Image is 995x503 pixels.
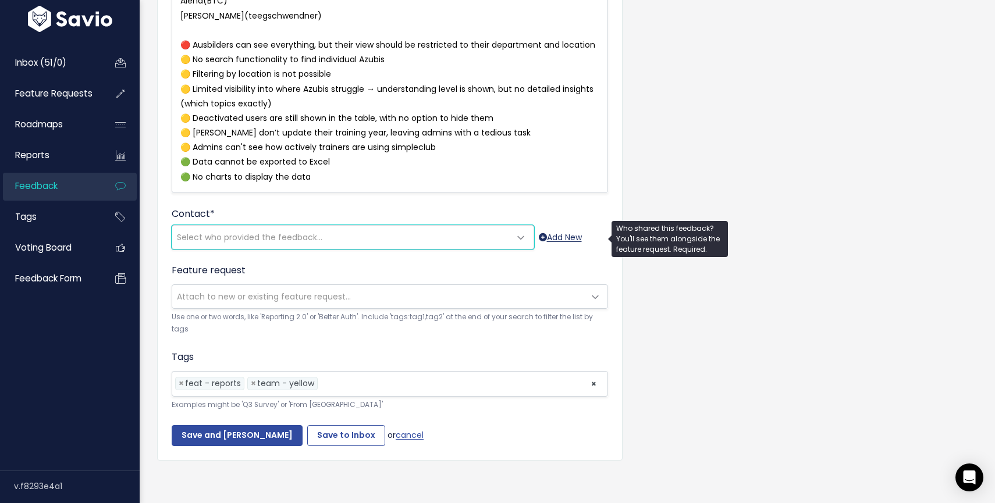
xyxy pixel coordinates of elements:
[175,377,244,390] li: feat - reports
[3,234,97,261] a: Voting Board
[177,231,322,243] span: Select who provided the feedback...
[3,80,97,107] a: Feature Requests
[257,377,314,389] span: team - yellow
[180,127,531,138] span: 🟡 [PERSON_NAME] don’t update their training year, leaving admins with a tedious task
[3,142,97,169] a: Reports
[180,10,322,22] span: [PERSON_NAME](teegschwendner)
[539,230,582,245] a: Add New
[172,263,246,277] label: Feature request
[955,463,983,491] div: Open Intercom Messenger
[251,377,256,390] span: ×
[180,83,596,109] span: 🟡 Limited visibility into where Azubis struggle → understanding level is shown, but no detailed i...
[180,171,311,183] span: 🟢 No charts to display the data
[307,425,385,446] input: Save to Inbox
[180,39,595,51] span: 🔴 Ausbilders can see everything, but their view should be restricted to their department and loca...
[172,350,194,364] label: Tags
[172,311,608,336] small: Use one or two words, like 'Reporting 2.0' or 'Better Auth'. Include 'tags:tag1,tag2' at the end ...
[180,68,331,80] span: 🟡 Filtering by location is not possible
[15,118,63,130] span: Roadmaps
[15,241,72,254] span: Voting Board
[180,53,385,65] span: 🟡 No search functionality to find individual Azubis
[15,149,49,161] span: Reports
[3,49,97,76] a: Inbox (51/0)
[15,87,93,99] span: Feature Requests
[591,372,597,396] span: ×
[396,429,424,441] a: cancel
[185,377,241,389] span: feat - reports
[15,56,66,69] span: Inbox (51/0)
[172,425,303,446] input: Save and [PERSON_NAME]
[247,377,318,390] li: team - yellow
[3,111,97,138] a: Roadmaps
[3,265,97,292] a: Feedback form
[15,211,37,223] span: Tags
[3,204,97,230] a: Tags
[172,207,215,221] label: Contact
[180,112,493,124] span: 🟡 Deactivated users are still shown in the table, with no option to hide them
[177,291,351,302] span: Attach to new or existing feature request...
[25,6,115,32] img: logo-white.9d6f32f41409.svg
[612,221,728,257] div: Who shared this feedback? You'll see them alongside the feature request. Required.
[3,173,97,199] a: Feedback
[179,377,184,390] span: ×
[180,141,436,153] span: 🟡 Admins can't see how actively trainers are using simpleclub
[15,272,81,284] span: Feedback form
[15,180,58,192] span: Feedback
[172,399,608,411] small: Examples might be 'Q3 Survey' or 'From [GEOGRAPHIC_DATA]'
[14,471,140,501] div: v.f8293e4a1
[180,156,330,167] span: 🟢 Data cannot be exported to Excel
